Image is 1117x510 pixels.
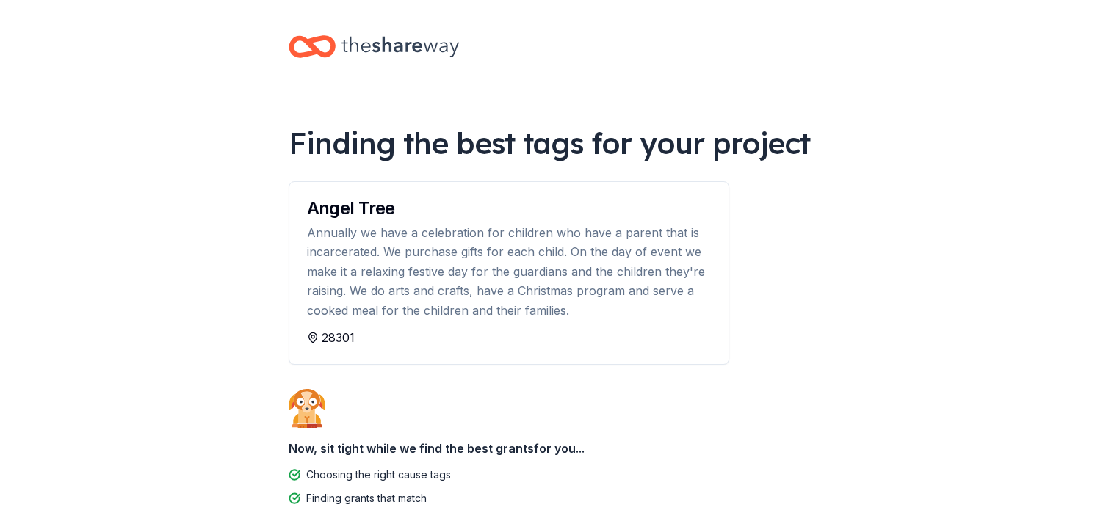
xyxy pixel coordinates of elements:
[289,434,829,463] div: Now, sit tight while we find the best grants for you...
[307,200,711,217] div: Angel Tree
[289,123,829,164] div: Finding the best tags for your project
[307,223,711,320] div: Annually we have a celebration for children who have a parent that is incarcerated. We purchase g...
[306,466,451,484] div: Choosing the right cause tags
[307,329,711,346] div: 28301
[289,388,325,428] img: Dog waiting patiently
[306,489,427,507] div: Finding grants that match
